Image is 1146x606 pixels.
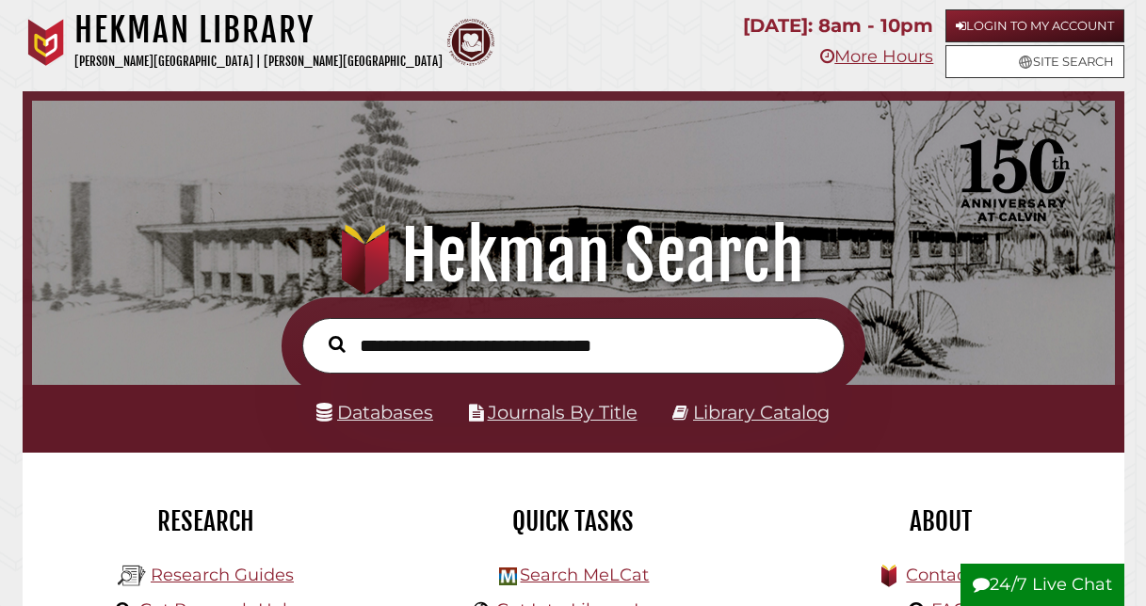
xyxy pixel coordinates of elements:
[74,51,443,72] p: [PERSON_NAME][GEOGRAPHIC_DATA] | [PERSON_NAME][GEOGRAPHIC_DATA]
[499,567,517,585] img: Hekman Library Logo
[820,46,933,67] a: More Hours
[693,401,830,423] a: Library Catalog
[74,9,443,51] h1: Hekman Library
[319,331,355,358] button: Search
[771,505,1110,537] h2: About
[945,45,1124,78] a: Site Search
[520,565,649,585] a: Search MeLCat
[945,9,1124,42] a: Login to My Account
[404,505,743,537] h2: Quick Tasks
[316,401,433,423] a: Databases
[329,335,346,353] i: Search
[37,505,376,537] h2: Research
[49,215,1098,297] h1: Hekman Search
[488,401,638,423] a: Journals By Title
[906,565,999,585] a: Contact Us
[118,562,146,590] img: Hekman Library Logo
[151,565,294,585] a: Research Guides
[23,19,70,66] img: Calvin University
[447,19,494,66] img: Calvin Theological Seminary
[743,9,933,42] p: [DATE]: 8am - 10pm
